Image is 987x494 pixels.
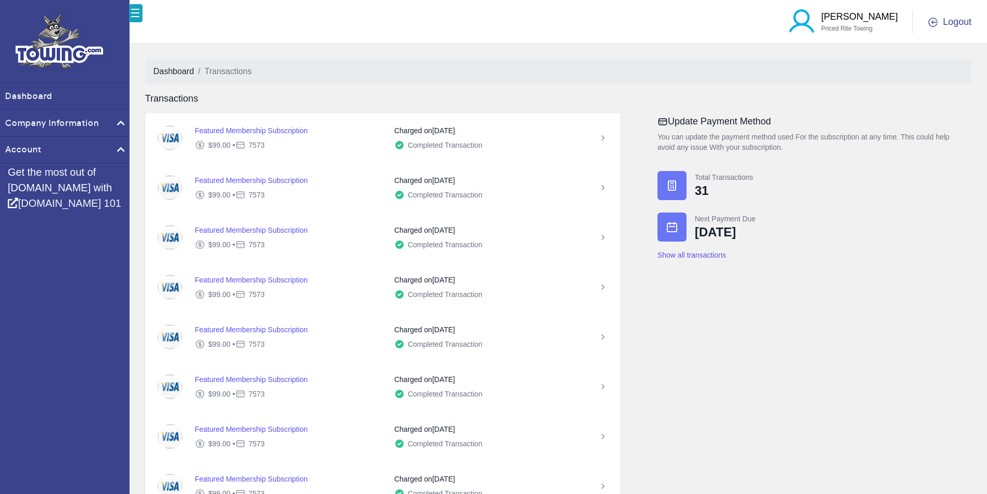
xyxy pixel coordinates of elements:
p: You can update the payment method used For the subscription at any time. This could help avoid an... [657,132,950,152]
div: Featured Membership Subscription [195,175,386,186]
a: [PERSON_NAME] Priced Rite Towing [821,10,898,32]
div: Charged on [394,474,585,484]
nav: breadcrumb [145,59,971,84]
div: Completed Transaction [394,389,585,399]
div: Charged on [394,374,585,385]
a: Featured Membership Subscription $99.00 • 7573 Charged on[DATE] Completed Transaction [145,113,621,163]
div: $99.00 • [195,389,386,399]
a: Update Payment Method [657,116,771,126]
a: Featured Membership Subscription $99.00 • 7573 Charged on[DATE] Completed Transaction [145,312,621,362]
time: [DATE] [432,475,455,483]
time: [DATE] [432,126,455,135]
div: Featured Membership Subscription [195,125,386,136]
div: $99.00 • [195,339,386,349]
div: Charged on [394,225,585,235]
div: Charged on [394,324,585,335]
h3: Transactions [145,92,971,105]
time: [DATE] [432,276,455,284]
dt: Next Payment Due [695,214,950,224]
svg: credit card last 4 digits [235,239,246,250]
img: blue-user.png [786,8,821,38]
div: $99.00 • [195,439,386,449]
span: Priced Rite Towing [821,25,872,32]
span: Logout [943,16,971,29]
span: 7573 [249,439,265,449]
svg: credit card last 4 digits [235,289,246,300]
div: $99.00 • [195,289,386,300]
span: 7573 [249,389,265,399]
time: [DATE] [432,375,455,384]
a: Featured Membership Subscription $99.00 • 7573 Charged on[DATE] Completed Transaction [145,163,621,213]
div: Completed Transaction [394,339,585,349]
p: [PERSON_NAME] [821,10,898,24]
div: Featured Membership Subscription [195,275,386,285]
div: $99.00 • [195,190,386,200]
svg: credit card last 4 digits [235,190,246,200]
span: 7573 [249,140,265,150]
div: Featured Membership Subscription [195,225,386,235]
time: [DATE] [432,326,455,334]
div: Charged on [394,125,585,136]
div: [DATE] [695,224,736,241]
a: Dashboard [153,67,194,76]
time: [DATE] [432,176,455,185]
img: OGOUT.png [928,18,938,27]
div: Completed Transaction [394,239,585,250]
li: Transactions [194,65,251,78]
div: $99.00 • [195,140,386,150]
time: [DATE] [432,226,455,234]
svg: credit card last 4 digits [235,439,246,449]
div: Featured Membership Subscription [195,324,386,335]
div: Featured Membership Subscription [195,474,386,484]
div: Charged on [394,275,585,285]
div: Charged on [394,424,585,434]
div: Featured Membership Subscription [195,374,386,385]
span: 7573 [249,289,265,300]
dt: Total Transactions [695,172,950,182]
div: $99.00 • [195,239,386,250]
div: Charged on [394,175,585,186]
svg: credit card last 4 digits [235,140,246,150]
svg: credit card last 4 digits [235,339,246,349]
div: 31 [695,182,709,199]
a: Featured Membership Subscription $99.00 • 7573 Charged on[DATE] Completed Transaction [145,412,621,461]
a: Show all transactions [657,251,726,259]
time: [DATE] [432,425,455,433]
span: 7573 [249,339,265,349]
span: 7573 [249,239,265,250]
div: Completed Transaction [394,140,585,150]
div: Completed Transaction [394,289,585,300]
div: Featured Membership Subscription [195,424,386,434]
div: Completed Transaction [394,190,585,200]
span: 7573 [249,190,265,200]
svg: credit card last 4 digits [235,389,246,399]
a: Featured Membership Subscription $99.00 • 7573 Charged on[DATE] Completed Transaction [145,362,621,412]
a: Featured Membership Subscription $99.00 • 7573 Charged on[DATE] Completed Transaction [145,262,621,312]
div: Completed Transaction [394,439,585,449]
a: Featured Membership Subscription $99.00 • 7573 Charged on[DATE] Completed Transaction [145,213,621,262]
img: logo.png [10,10,109,73]
a: [DOMAIN_NAME] 101 [8,197,121,209]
